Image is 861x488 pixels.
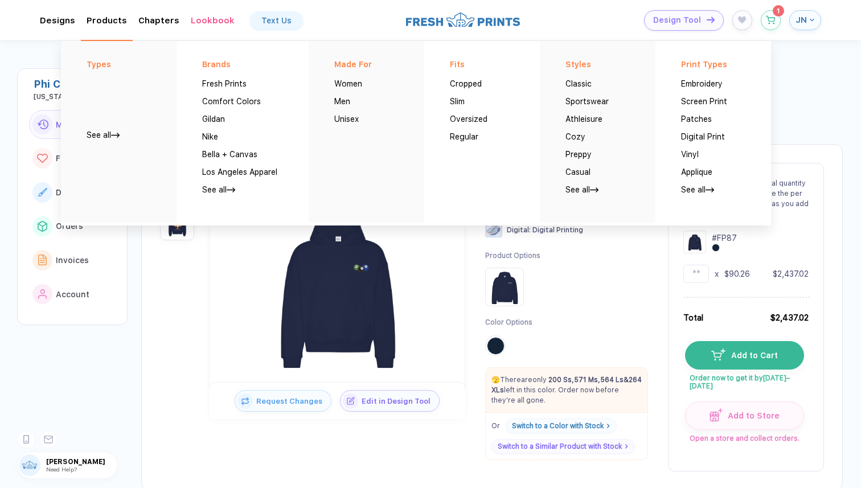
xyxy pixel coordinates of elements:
[450,106,487,124] button: Oversized
[334,71,362,88] button: Women
[486,375,647,405] p: There are only left in this color. Order now before they're all gone.
[191,15,235,26] div: LookbookToggle dropdown menu chapters
[681,141,699,159] button: Vinyl
[87,130,120,140] a: See all
[38,188,47,196] img: link to icon
[600,376,624,384] strong: 564 Ls
[683,231,706,253] img: Design Group Summary Cell
[202,124,218,141] button: Nike
[773,5,784,17] sup: 1
[406,11,520,28] img: logo
[46,466,77,473] span: Need Help?
[237,393,253,409] img: icon
[340,390,440,412] button: iconEdit in Design Tool
[334,88,350,106] button: Men
[343,393,358,409] img: icon
[565,124,585,141] button: Cozy
[450,71,482,88] button: Cropped
[715,268,719,280] div: x
[685,370,803,390] span: Order now to get it by [DATE]–[DATE]
[450,88,465,106] button: Slim
[512,422,604,430] div: Switch to a Color with Stock
[600,376,629,384] span: &
[681,60,740,69] div: Print Types
[191,15,235,26] div: Lookbook
[34,93,118,101] div: Indiana University Bloomington
[38,289,47,300] img: link to icon
[29,110,118,140] button: link to iconMost Recent
[202,159,277,177] button: Los Angeles Apparel
[40,15,75,26] div: DesignsToggle dropdown menu
[565,185,598,194] a: See all
[450,60,509,69] div: Fits
[138,15,179,26] div: ChaptersToggle dropdown menu chapters
[777,7,780,14] span: 1
[61,41,771,225] div: Toggle dropdown menu
[653,15,701,25] span: Design Tool
[770,311,809,324] div: $2,437.02
[548,376,574,384] span: ,
[56,256,89,265] span: Invoices
[574,376,600,384] span: ,
[711,348,725,360] img: icon
[683,311,703,324] div: Total
[485,318,540,327] div: Color Options
[565,159,591,177] button: Casual
[681,124,725,141] button: Digital Print
[38,221,47,231] img: link to icon
[202,141,257,159] button: Bella + Canvas
[37,154,48,163] img: link to icon
[491,439,635,454] a: Switch to a Similar Product with Stock
[19,454,40,476] img: user profile
[29,245,118,275] button: link to iconInvoices
[565,141,592,159] button: Preppy
[712,232,737,244] div: # FP87
[56,154,93,163] span: Favorites
[710,408,723,421] img: icon
[681,159,712,177] button: Applique
[681,106,712,124] button: Patches
[548,376,572,384] strong: 200 Ss
[532,226,583,234] span: Digital Printing
[46,458,117,466] span: [PERSON_NAME]
[202,71,247,88] button: Fresh Prints
[724,268,750,280] div: $90.26
[202,106,225,124] button: Gildan
[685,401,804,430] button: iconAdd to Store
[56,188,88,197] span: Designs
[685,341,804,370] button: iconAdd to Cart
[485,223,502,237] img: Digital
[796,15,807,25] span: JN
[565,88,609,106] button: Sportswear
[773,268,809,280] div: $2,437.02
[253,397,331,405] span: Request Changes
[644,10,724,31] button: Design Toolicon
[506,419,617,433] a: Switch to a Color with Stock
[202,60,277,69] div: Brands
[565,106,602,124] button: Athleisure
[507,226,531,234] span: Digital :
[491,376,500,384] span: 🫣
[358,397,439,405] span: Edit in Design Tool
[565,60,624,69] div: Styles
[261,16,292,25] div: Text Us
[202,185,235,194] a: See all
[491,422,500,430] span: Or
[723,411,780,420] span: Add to Store
[235,390,331,412] button: iconRequest Changes
[681,185,714,194] a: See all
[29,280,118,309] button: link to iconAccount
[681,71,723,88] button: Embroidery
[56,120,105,129] span: Most Recent
[250,11,303,30] a: Text Us
[29,143,118,173] button: link to iconFavorites
[498,442,622,450] div: Switch to a Similar Product with Stock
[334,106,359,124] button: Unisex
[487,270,522,304] img: Product Option
[29,178,118,207] button: link to iconDesigns
[574,376,598,384] strong: 571 Ms
[565,71,592,88] button: Classic
[202,88,261,106] button: Comfort Colors
[38,255,47,265] img: link to icon
[450,124,478,141] button: Regular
